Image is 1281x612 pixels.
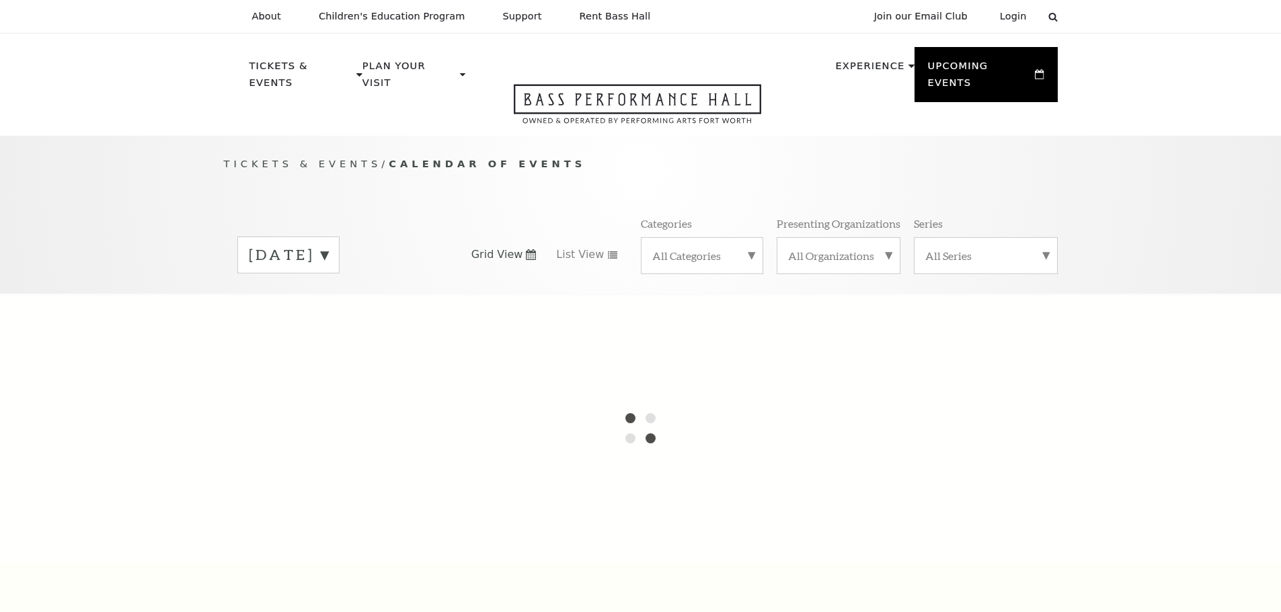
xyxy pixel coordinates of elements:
[652,249,752,263] label: All Categories
[249,58,354,99] p: Tickets & Events
[389,158,586,169] span: Calendar of Events
[928,58,1032,99] p: Upcoming Events
[556,247,604,262] span: List View
[503,11,542,22] p: Support
[835,58,904,82] p: Experience
[914,216,943,230] p: Series
[925,249,1046,263] label: All Series
[641,216,692,230] p: Categories
[471,247,523,262] span: Grid View
[319,11,465,22] p: Children's Education Program
[224,158,382,169] span: Tickets & Events
[777,216,900,230] p: Presenting Organizations
[362,58,457,99] p: Plan Your Visit
[580,11,651,22] p: Rent Bass Hall
[249,245,328,265] label: [DATE]
[788,249,889,263] label: All Organizations
[252,11,281,22] p: About
[224,156,1058,173] p: /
